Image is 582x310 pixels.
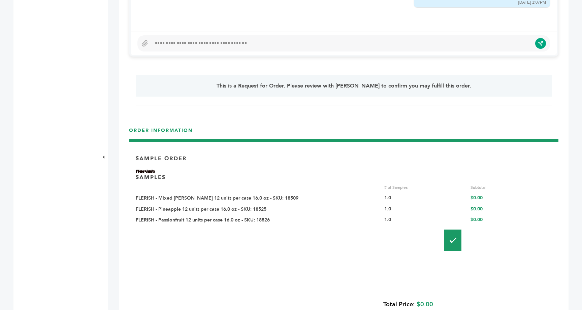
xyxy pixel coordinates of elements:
p: Sample Order [136,155,187,162]
div: 1.0 [384,206,465,213]
a: FLERISH - Mixed [PERSON_NAME] 12 units per case 16.0 oz - SKU: 18509 [136,195,298,201]
div: 1.0 [384,195,465,202]
div: Subtotal [471,184,552,191]
p: This is a Request for Order. Please review with [PERSON_NAME] to confirm you may fulfill this order. [152,82,535,90]
div: $0.00 [471,206,552,213]
div: $0.00 [471,195,552,202]
a: FLERISH - Pineapple 12 units per case 16.0 oz - SKU: 18525 [136,206,266,212]
div: # of Samples [384,184,465,191]
p: SAMPLES [136,174,166,181]
h3: ORDER INFORMATION [129,127,558,139]
a: FLERISH - Passionfruit 12 units per case 16.0 oz - SKU: 18526 [136,217,270,223]
img: Pallet-Icons-01.png [444,230,461,251]
div: $0.00 [471,217,552,223]
img: Brand Name [136,170,156,173]
b: Total Price: [383,300,415,309]
div: 1.0 [384,217,465,223]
